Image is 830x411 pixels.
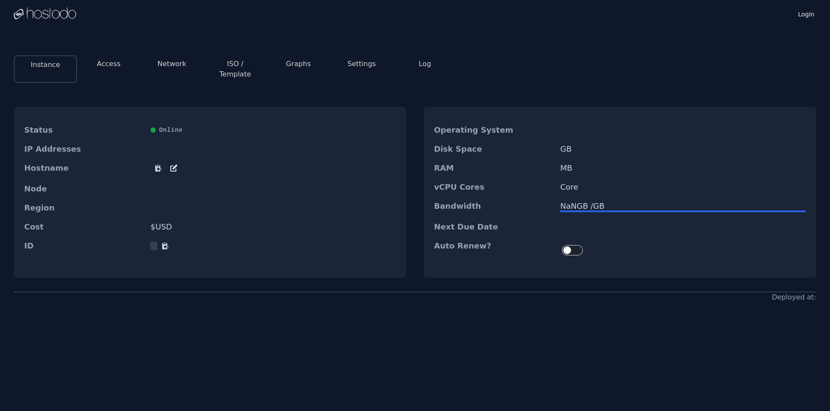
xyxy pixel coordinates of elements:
dt: Cost [24,223,144,231]
dt: Region [24,204,144,212]
a: Login [796,8,816,19]
dt: RAM [434,164,553,172]
button: Graphs [286,59,311,69]
button: Network [157,59,186,69]
dt: Disk Space [434,145,553,153]
dd: MB [560,164,806,172]
div: Online [150,126,396,134]
dt: Status [24,126,144,134]
dd: $ USD [150,223,396,231]
img: Logo [14,7,76,20]
div: Deployed at: [772,292,816,303]
dt: Auto Renew? [434,242,553,259]
button: Settings [348,59,376,69]
dt: Next Due Date [434,223,553,231]
dd: Core [560,183,806,191]
button: Access [97,59,121,69]
dt: ID [24,242,144,250]
button: ISO / Template [211,59,260,80]
dd: GB [560,145,806,153]
dt: vCPU Cores [434,183,553,191]
dt: Bandwidth [434,202,553,212]
dt: IP Addresses [24,145,144,153]
dt: Operating System [434,126,553,134]
div: NaN GB / GB [560,202,806,210]
dt: Node [24,185,144,193]
button: Log [419,59,431,69]
dt: Hostname [24,164,144,174]
button: Instance [31,60,60,70]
